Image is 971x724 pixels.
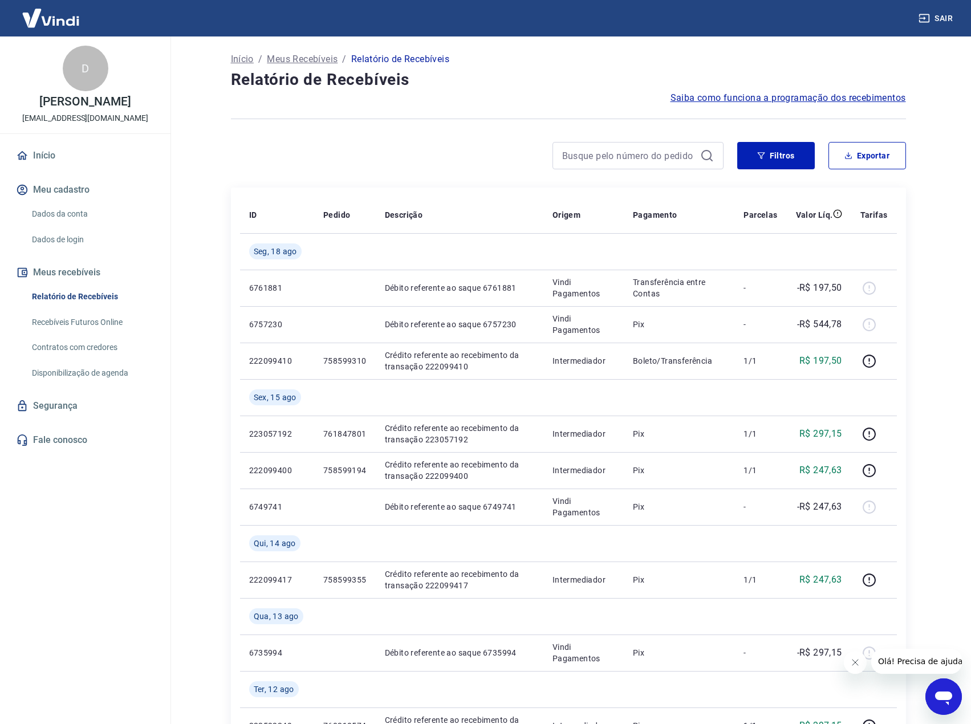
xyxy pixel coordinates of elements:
p: 222099417 [249,574,305,585]
p: Valor Líq. [796,209,833,221]
p: 1/1 [744,465,777,476]
img: Vindi [14,1,88,35]
p: Pix [633,319,725,330]
p: Intermediador [552,428,615,440]
p: Vindi Pagamentos [552,313,615,336]
button: Sair [916,8,957,29]
p: ID [249,209,257,221]
p: Intermediador [552,355,615,367]
a: Contratos com credores [27,336,157,359]
p: -R$ 544,78 [797,318,842,331]
p: R$ 197,50 [799,354,842,368]
p: 6749741 [249,501,305,513]
p: 758599310 [323,355,367,367]
button: Meus recebíveis [14,260,157,285]
p: -R$ 197,50 [797,281,842,295]
p: Pix [633,501,725,513]
p: Vindi Pagamentos [552,495,615,518]
p: [EMAIL_ADDRESS][DOMAIN_NAME] [22,112,148,124]
iframe: Botão para abrir a janela de mensagens [925,678,962,715]
p: Pix [633,574,725,585]
p: - [744,501,777,513]
p: 1/1 [744,355,777,367]
iframe: Fechar mensagem [844,651,867,674]
a: Dados de login [27,228,157,251]
span: Qua, 13 ago [254,611,299,622]
p: Parcelas [744,209,777,221]
p: Débito referente ao saque 6761881 [385,282,534,294]
a: Início [14,143,157,168]
p: 6757230 [249,319,305,330]
p: Transferência entre Contas [633,276,725,299]
a: Recebíveis Futuros Online [27,311,157,334]
p: 222099410 [249,355,305,367]
a: Fale conosco [14,428,157,453]
p: R$ 247,63 [799,463,842,477]
p: R$ 247,63 [799,573,842,587]
p: - [744,647,777,658]
p: / [342,52,346,66]
span: Olá! Precisa de ajuda? [7,8,96,17]
p: 222099400 [249,465,305,476]
span: Sex, 15 ago [254,392,296,403]
a: Relatório de Recebíveis [27,285,157,308]
button: Filtros [737,142,815,169]
p: Crédito referente ao recebimento da transação 223057192 [385,422,534,445]
span: Qui, 14 ago [254,538,296,549]
p: 223057192 [249,428,305,440]
p: [PERSON_NAME] [39,96,131,108]
p: Intermediador [552,574,615,585]
p: Vindi Pagamentos [552,276,615,299]
p: 1/1 [744,428,777,440]
button: Exportar [828,142,906,169]
p: Débito referente ao saque 6735994 [385,647,534,658]
div: D [63,46,108,91]
p: Origem [552,209,580,221]
p: Crédito referente ao recebimento da transação 222099410 [385,349,534,372]
p: R$ 297,15 [799,427,842,441]
p: Pagamento [633,209,677,221]
span: Ter, 12 ago [254,684,294,695]
p: -R$ 247,63 [797,500,842,514]
p: Tarifas [860,209,888,221]
p: -R$ 297,15 [797,646,842,660]
p: Crédito referente ao recebimento da transação 222099417 [385,568,534,591]
h4: Relatório de Recebíveis [231,68,906,91]
p: / [258,52,262,66]
p: Débito referente ao saque 6757230 [385,319,534,330]
p: Débito referente ao saque 6749741 [385,501,534,513]
p: Pedido [323,209,350,221]
a: Início [231,52,254,66]
p: Pix [633,428,725,440]
p: Descrição [385,209,423,221]
p: Pix [633,647,725,658]
p: Intermediador [552,465,615,476]
p: Crédito referente ao recebimento da transação 222099400 [385,459,534,482]
p: 758599355 [323,574,367,585]
p: - [744,282,777,294]
span: Seg, 18 ago [254,246,297,257]
input: Busque pelo número do pedido [562,147,696,164]
a: Dados da conta [27,202,157,226]
p: 1/1 [744,574,777,585]
p: - [744,319,777,330]
p: 6761881 [249,282,305,294]
p: 761847801 [323,428,367,440]
p: Boleto/Transferência [633,355,725,367]
iframe: Mensagem da empresa [871,649,962,674]
p: 758599194 [323,465,367,476]
button: Meu cadastro [14,177,157,202]
a: Segurança [14,393,157,418]
p: Vindi Pagamentos [552,641,615,664]
a: Meus Recebíveis [267,52,338,66]
a: Disponibilização de agenda [27,361,157,385]
a: Saiba como funciona a programação dos recebimentos [671,91,906,105]
p: Pix [633,465,725,476]
p: 6735994 [249,647,305,658]
p: Relatório de Recebíveis [351,52,449,66]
